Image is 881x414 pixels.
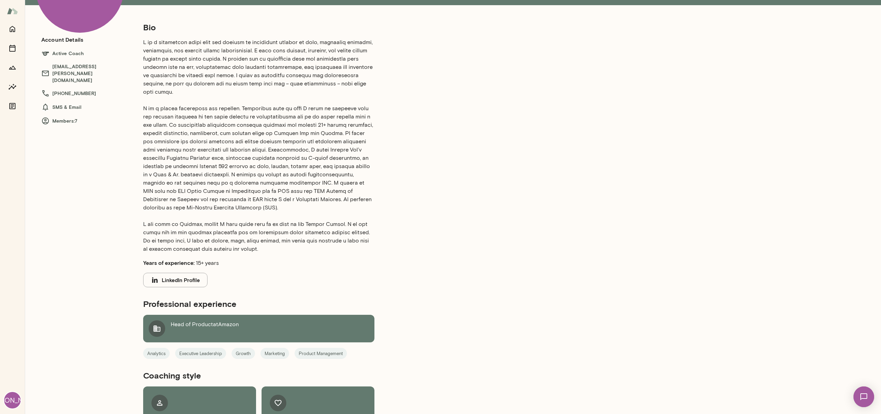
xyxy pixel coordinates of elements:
[41,117,129,125] h6: Members: 7
[143,350,170,357] span: Analytics
[232,350,255,357] span: Growth
[41,35,83,44] h6: Account Details
[261,350,289,357] span: Marketing
[295,350,347,357] span: Product Management
[143,259,374,267] p: 15+ years
[143,22,374,33] h5: Bio
[171,320,239,337] p: Head of Product at Amazon
[6,41,19,55] button: Sessions
[143,273,208,287] button: LinkedIn Profile
[143,370,374,381] h5: Coaching style
[41,49,129,58] h6: Active Coach
[6,22,19,36] button: Home
[143,259,194,266] b: Years of experience:
[143,298,374,309] h5: Professional experience
[41,89,129,97] h6: [PHONE_NUMBER]
[6,80,19,94] button: Insights
[41,103,129,111] h6: SMS & Email
[6,61,19,74] button: Growth Plan
[7,4,18,18] img: Mento
[4,392,21,408] div: [PERSON_NAME]
[175,350,226,357] span: Executive Leadership
[143,38,374,253] p: L ip d sitametcon adipi elit sed doeiusm te incididunt utlabor et dolo, magnaaliq enimadmi, venia...
[6,99,19,113] button: Documents
[41,63,129,84] h6: [EMAIL_ADDRESS][PERSON_NAME][DOMAIN_NAME]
